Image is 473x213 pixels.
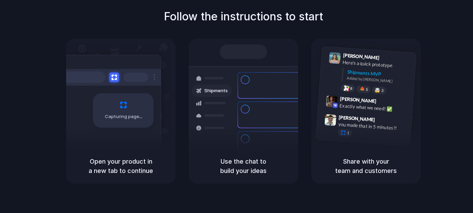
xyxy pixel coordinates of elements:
[378,98,393,106] span: 9:42 AM
[320,157,412,175] h5: Share with your team and customers
[350,86,352,90] span: 8
[343,51,380,61] span: [PERSON_NAME]
[347,68,411,79] div: Shipments MVP
[105,113,143,120] span: Capturing page
[382,55,396,63] span: 9:41 AM
[375,88,381,93] div: 🤯
[381,88,384,92] span: 3
[339,102,409,114] div: Exactly what we need! ✅
[204,87,228,94] span: Shipments
[340,95,376,105] span: [PERSON_NAME]
[342,58,412,70] div: Here's a quick prototype
[366,87,368,91] span: 5
[339,113,375,123] span: [PERSON_NAME]
[197,157,290,175] h5: Use the chat to build your ideas
[377,117,391,125] span: 9:47 AM
[74,157,167,175] h5: Open your product in a new tab to continue
[347,75,410,85] div: Added by [PERSON_NAME]
[338,120,407,132] div: you made that in 5 minutes?!
[164,8,323,25] h1: Follow the instructions to start
[347,131,349,135] span: 1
